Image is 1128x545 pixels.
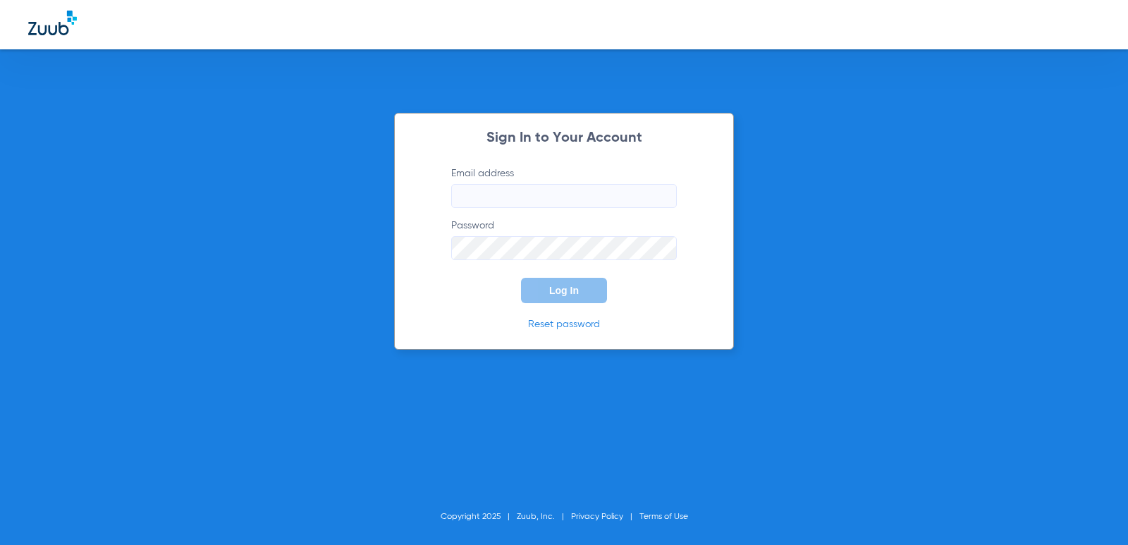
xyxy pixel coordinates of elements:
[451,166,677,208] label: Email address
[451,219,677,260] label: Password
[451,236,677,260] input: Password
[517,510,571,524] li: Zuub, Inc.
[549,285,579,296] span: Log In
[528,319,600,329] a: Reset password
[451,184,677,208] input: Email address
[639,513,688,521] a: Terms of Use
[521,278,607,303] button: Log In
[1057,477,1128,545] iframe: Chat Widget
[430,131,698,145] h2: Sign In to Your Account
[28,11,77,35] img: Zuub Logo
[441,510,517,524] li: Copyright 2025
[571,513,623,521] a: Privacy Policy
